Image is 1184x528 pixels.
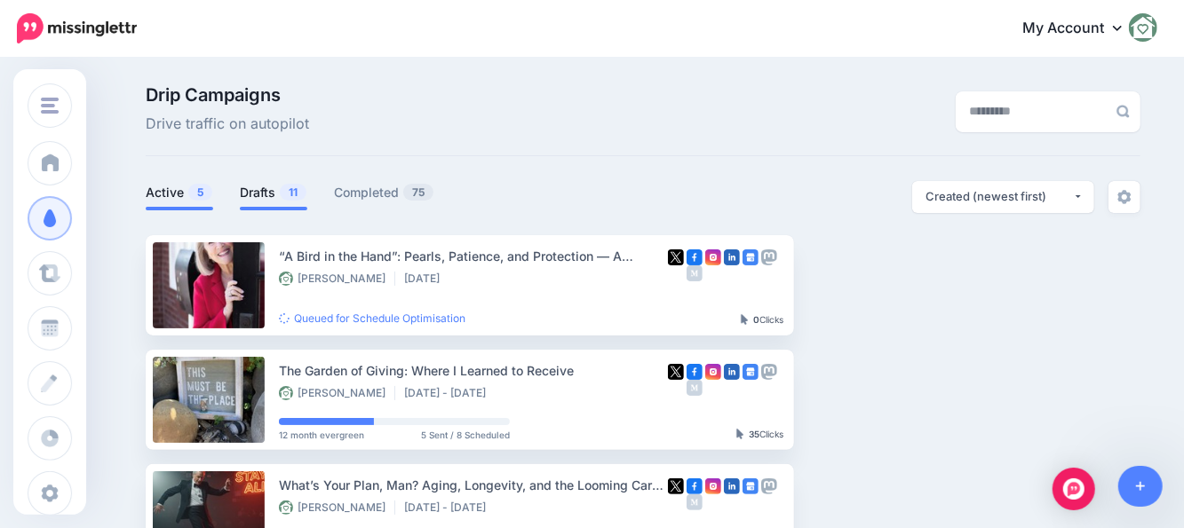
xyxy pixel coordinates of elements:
img: google_business-square.png [743,364,759,380]
a: Completed75 [334,182,434,203]
li: [DATE] - [DATE] [404,386,495,400]
b: 35 [749,429,759,439]
a: My Account [1005,7,1157,51]
img: google_business-square.png [743,478,759,494]
img: mastodon-grey-square.png [761,249,777,265]
li: [DATE] [404,272,449,286]
div: Created (newest first) [926,188,1073,205]
div: The Garden of Giving: Where I Learned to Receive [279,360,668,381]
div: Clicks [736,429,783,440]
img: twitter-square.png [668,364,684,380]
img: facebook-square.png [687,478,703,494]
span: 5 Sent / 8 Scheduled [421,430,510,439]
img: medium-grey-square.png [687,494,703,510]
img: search-grey-6.png [1116,105,1130,118]
b: 0 [753,314,759,325]
span: 75 [403,184,433,201]
span: 5 [188,184,212,201]
img: pointer-grey-darker.png [741,314,749,325]
li: [PERSON_NAME] [279,386,395,400]
img: pointer-grey-darker.png [736,429,744,439]
span: Drip Campaigns [146,86,309,104]
img: google_business-square.png [743,249,759,265]
div: Open Intercom Messenger [1053,468,1095,510]
li: [DATE] - [DATE] [404,500,495,515]
img: mastodon-grey-square.png [761,364,777,380]
img: twitter-square.png [668,249,684,265]
img: bluesky-grey-square.png [668,265,684,281]
img: instagram-square.png [705,249,721,265]
a: Drafts11 [240,182,307,203]
img: instagram-square.png [705,478,721,494]
a: Active5 [146,182,213,203]
div: What’s Your Plan, Man? Aging, Longevity, and the Looming Care Crisis [279,475,668,495]
img: bluesky-grey-square.png [668,380,684,396]
span: 11 [280,184,306,201]
img: medium-grey-square.png [687,265,703,281]
img: facebook-square.png [687,364,703,380]
li: [PERSON_NAME] [279,272,395,286]
a: Queued for Schedule Optimisation [279,311,465,325]
img: facebook-square.png [687,249,703,265]
img: medium-grey-square.png [687,380,703,396]
img: linkedin-square.png [724,364,740,380]
span: Drive traffic on autopilot [146,113,309,136]
button: Created (newest first) [912,181,1094,213]
img: settings-grey.png [1117,190,1132,204]
img: twitter-square.png [668,478,684,494]
img: mastodon-grey-square.png [761,478,777,494]
img: bluesky-grey-square.png [668,494,684,510]
li: [PERSON_NAME] [279,500,395,515]
img: Missinglettr [17,13,137,43]
img: instagram-square.png [705,364,721,380]
img: linkedin-square.png [724,478,740,494]
img: linkedin-square.png [724,249,740,265]
div: Clicks [741,315,783,326]
span: 12 month evergreen [279,430,364,439]
img: menu.png [41,98,59,114]
div: “A Bird in the Hand”: Pearls, Patience, and Protection — A Conversation with Realtor [PERSON_NAME] [279,246,668,266]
